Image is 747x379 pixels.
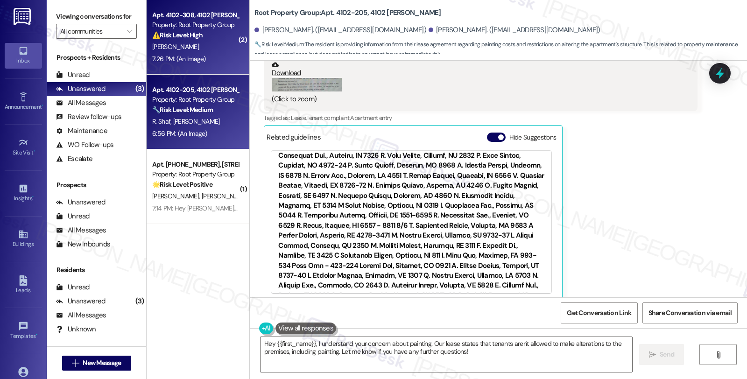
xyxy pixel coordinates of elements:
span: Apartment entry [350,114,392,122]
div: All Messages [56,310,106,320]
span: Lease , [291,114,306,122]
strong: 🔧 Risk Level: Medium [254,41,304,48]
span: [PERSON_NAME] [152,42,199,51]
div: All Messages [56,98,106,108]
span: New Message [83,358,121,368]
strong: 🌟 Risk Level: Positive [152,180,212,189]
div: (3) [133,294,147,309]
a: Insights • [5,181,42,206]
div: Unread [56,70,90,80]
div: Related guidelines [267,133,321,146]
img: ResiDesk Logo [14,8,33,25]
span: Tenant complaint , [306,114,350,122]
span: • [32,194,34,200]
b: Root Property Group: Apt. 4102-205, 4102 [PERSON_NAME] [254,8,441,18]
div: Unread [56,282,90,292]
a: Templates • [5,318,42,344]
div: Unread [56,211,90,221]
div: Property: Root Property Group [152,95,239,105]
div: Unanswered [56,84,106,94]
div: [PERSON_NAME]. ([EMAIL_ADDRESS][DOMAIN_NAME]) [429,25,600,35]
div: Prospects [47,180,146,190]
div: 7:26 PM: (An Image) [152,55,206,63]
div: Property: Root Property Group [152,20,239,30]
button: Send [639,344,684,365]
span: R. Shaf [152,117,173,126]
div: Review follow-ups [56,112,121,122]
div: Apt. 4102-308, 4102 [PERSON_NAME] [152,10,239,20]
span: • [42,102,43,109]
div: Residents [47,265,146,275]
button: Share Conversation via email [642,302,738,323]
input: All communities [60,24,122,39]
strong: 🔧 Risk Level: Medium [152,105,213,114]
i:  [127,28,132,35]
i:  [715,351,722,358]
textarea: Hey {{first_name}}, I understand your concern about painting. Our lease states that tenants aren'... [261,337,632,372]
div: Property: Root Property Group [152,169,239,179]
div: Unanswered [56,197,106,207]
div: (3) [133,82,147,96]
div: WO Follow-ups [56,140,113,150]
div: (Click to zoom) [272,94,682,104]
div: New Inbounds [56,239,110,249]
span: Send [660,350,674,359]
div: Tagged as: [264,111,697,125]
label: Viewing conversations for [56,9,137,24]
span: : The resident is providing information from their lease agreement regarding painting costs and r... [254,40,747,60]
span: • [36,331,37,338]
div: 7:14 PM: Hey [PERSON_NAME] and [PERSON_NAME], we appreciate your text! We'll be back at 11AM to h... [152,204,604,212]
span: [PERSON_NAME] [173,117,220,126]
a: Inbox [5,43,42,68]
span: • [34,148,35,154]
span: Share Conversation via email [648,308,732,318]
a: Download [272,61,682,77]
span: [PERSON_NAME] [202,192,248,200]
div: Maintenance [56,126,107,136]
strong: ⚠️ Risk Level: High [152,31,203,39]
div: Escalate [56,154,92,164]
div: Apt. 4102-205, 4102 [PERSON_NAME] [152,85,239,95]
button: Zoom image [272,78,342,91]
div: Unanswered [56,296,106,306]
i:  [72,359,79,367]
button: Get Conversation Link [561,302,637,323]
a: Site Visit • [5,135,42,160]
div: 6:56 PM: (An Image) [152,129,207,138]
a: Buildings [5,226,42,252]
div: Prospects + Residents [47,53,146,63]
div: Unknown [56,324,96,334]
i:  [649,351,656,358]
div: Apt. [PHONE_NUMBER], [STREET_ADDRESS] [152,160,239,169]
span: Get Conversation Link [567,308,631,318]
a: Leads [5,273,42,298]
button: New Message [62,356,131,371]
span: [PERSON_NAME] [152,192,202,200]
label: Hide Suggestions [509,133,557,142]
div: All Messages [56,225,106,235]
div: [PERSON_NAME]. ([EMAIL_ADDRESS][DOMAIN_NAME]) [254,25,426,35]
